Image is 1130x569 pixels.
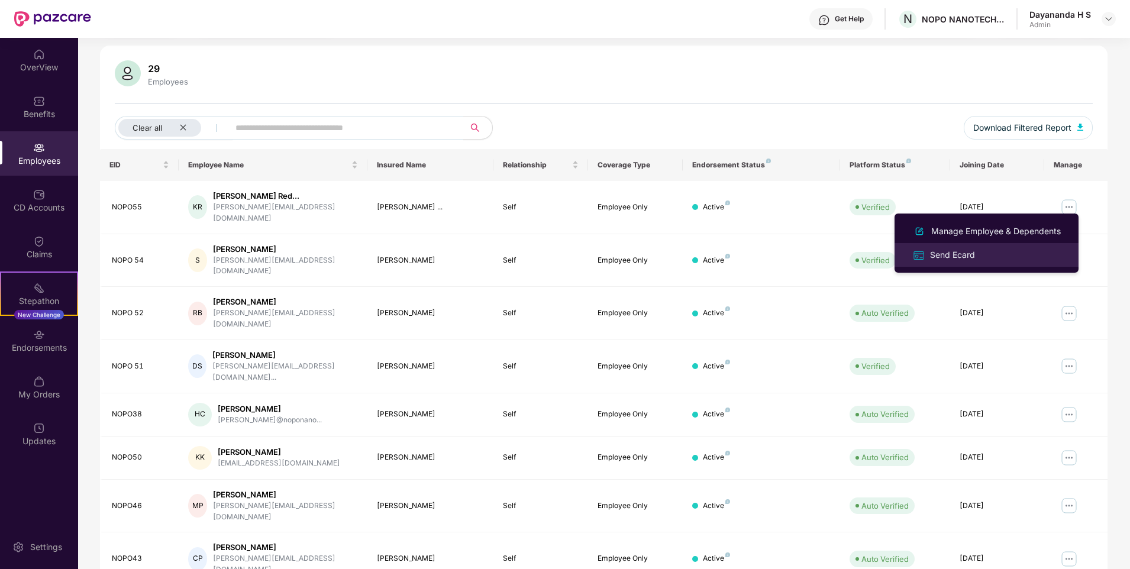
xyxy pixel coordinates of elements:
[703,452,730,463] div: Active
[503,452,579,463] div: Self
[146,77,191,86] div: Employees
[218,458,340,469] div: [EMAIL_ADDRESS][DOMAIN_NAME]
[188,248,207,272] div: S
[179,149,367,181] th: Employee Name
[112,500,169,512] div: NOPO46
[112,452,169,463] div: NOPO50
[703,255,730,266] div: Active
[818,14,830,26] img: svg+xml;base64,PHN2ZyBpZD0iSGVscC0zMngzMiIgeG1sbnM9Imh0dHA6Ly93d3cudzMub3JnLzIwMDAvc3ZnIiB3aWR0aD...
[912,249,925,262] img: svg+xml;base64,PHN2ZyB4bWxucz0iaHR0cDovL3d3dy53My5vcmcvMjAwMC9zdmciIHdpZHRoPSIxNiIgaGVpZ2h0PSIxNi...
[188,446,212,470] div: KK
[960,500,1035,512] div: [DATE]
[377,452,484,463] div: [PERSON_NAME]
[503,255,579,266] div: Self
[960,452,1035,463] div: [DATE]
[861,201,890,213] div: Verified
[960,361,1035,372] div: [DATE]
[912,224,926,238] img: svg+xml;base64,PHN2ZyB4bWxucz0iaHR0cDovL3d3dy53My5vcmcvMjAwMC9zdmciIHhtbG5zOnhsaW5rPSJodHRwOi8vd3...
[1060,357,1079,376] img: manageButton
[725,552,730,557] img: svg+xml;base64,PHN2ZyB4bWxucz0iaHR0cDovL3d3dy53My5vcmcvMjAwMC9zdmciIHdpZHRoPSI4IiBoZWlnaHQ9IjgiIH...
[835,14,864,24] div: Get Help
[1060,496,1079,515] img: manageButton
[960,553,1035,564] div: [DATE]
[725,306,730,311] img: svg+xml;base64,PHN2ZyB4bWxucz0iaHR0cDovL3d3dy53My5vcmcvMjAwMC9zdmciIHdpZHRoPSI4IiBoZWlnaHQ9IjgiIH...
[906,159,911,163] img: svg+xml;base64,PHN2ZyB4bWxucz0iaHR0cDovL3d3dy53My5vcmcvMjAwMC9zdmciIHdpZHRoPSI4IiBoZWlnaHQ9IjgiIH...
[692,160,831,170] div: Endorsement Status
[115,60,141,86] img: svg+xml;base64,PHN2ZyB4bWxucz0iaHR0cDovL3d3dy53My5vcmcvMjAwMC9zdmciIHhtbG5zOnhsaW5rPSJodHRwOi8vd3...
[922,14,1005,25] div: NOPO NANOTECHNOLOGIES INDIA PRIVATE LIMITED
[33,189,45,201] img: svg+xml;base64,PHN2ZyBpZD0iQ0RfQWNjb3VudHMiIGRhdGEtbmFtZT0iQ0QgQWNjb3VudHMiIHhtbG5zPSJodHRwOi8vd3...
[213,542,358,553] div: [PERSON_NAME]
[463,116,493,140] button: search
[33,235,45,247] img: svg+xml;base64,PHN2ZyBpZD0iQ2xhaW0iIHhtbG5zPSJodHRwOi8vd3d3LnczLm9yZy8yMDAwL3N2ZyIgd2lkdGg9IjIwIi...
[703,308,730,319] div: Active
[598,202,673,213] div: Employee Only
[1060,405,1079,424] img: manageButton
[861,500,909,512] div: Auto Verified
[112,308,169,319] div: NOPO 52
[213,190,358,202] div: [PERSON_NAME] Red...
[27,541,66,553] div: Settings
[112,202,169,213] div: NOPO55
[960,202,1035,213] div: [DATE]
[1044,149,1108,181] th: Manage
[503,409,579,420] div: Self
[725,499,730,504] img: svg+xml;base64,PHN2ZyB4bWxucz0iaHR0cDovL3d3dy53My5vcmcvMjAwMC9zdmciIHdpZHRoPSI4IiBoZWlnaHQ9IjgiIH...
[218,415,322,426] div: [PERSON_NAME]@noponano...
[1060,304,1079,323] img: manageButton
[725,451,730,455] img: svg+xml;base64,PHN2ZyB4bWxucz0iaHR0cDovL3d3dy53My5vcmcvMjAwMC9zdmciIHdpZHRoPSI4IiBoZWlnaHQ9IjgiIH...
[463,123,486,132] span: search
[146,63,191,75] div: 29
[503,308,579,319] div: Self
[33,95,45,107] img: svg+xml;base64,PHN2ZyBpZD0iQmVuZWZpdHMiIHhtbG5zPSJodHRwOi8vd3d3LnczLm9yZy8yMDAwL3N2ZyIgd2lkdGg9Ij...
[188,494,207,518] div: MP
[703,553,730,564] div: Active
[377,500,484,512] div: [PERSON_NAME]
[598,308,673,319] div: Employee Only
[377,202,484,213] div: [PERSON_NAME] ...
[14,310,64,319] div: New Challenge
[503,202,579,213] div: Self
[1104,14,1113,24] img: svg+xml;base64,PHN2ZyBpZD0iRHJvcGRvd24tMzJ4MzIiIHhtbG5zPSJodHRwOi8vd3d3LnczLm9yZy8yMDAwL3N2ZyIgd2...
[1029,20,1091,30] div: Admin
[33,376,45,387] img: svg+xml;base64,PHN2ZyBpZD0iTXlfT3JkZXJzIiBkYXRhLW5hbWU9Ik15IE9yZGVycyIgeG1sbnM9Imh0dHA6Ly93d3cudz...
[33,422,45,434] img: svg+xml;base64,PHN2ZyBpZD0iVXBkYXRlZCIgeG1sbnM9Imh0dHA6Ly93d3cudzMub3JnLzIwMDAvc3ZnIiB3aWR0aD0iMj...
[1077,124,1083,131] img: svg+xml;base64,PHN2ZyB4bWxucz0iaHR0cDovL3d3dy53My5vcmcvMjAwMC9zdmciIHhtbG5zOnhsaW5rPSJodHRwOi8vd3...
[964,116,1093,140] button: Download Filtered Report
[212,350,358,361] div: [PERSON_NAME]
[213,255,358,277] div: [PERSON_NAME][EMAIL_ADDRESS][DOMAIN_NAME]
[213,244,358,255] div: [PERSON_NAME]
[903,12,912,26] span: N
[725,201,730,205] img: svg+xml;base64,PHN2ZyB4bWxucz0iaHR0cDovL3d3dy53My5vcmcvMjAwMC9zdmciIHdpZHRoPSI4IiBoZWlnaHQ9IjgiIH...
[188,354,206,378] div: DS
[367,149,493,181] th: Insured Name
[503,160,570,170] span: Relationship
[703,202,730,213] div: Active
[850,160,941,170] div: Platform Status
[115,116,233,140] button: Clear allclose
[179,124,187,131] span: close
[588,149,683,181] th: Coverage Type
[861,451,909,463] div: Auto Verified
[703,361,730,372] div: Active
[703,500,730,512] div: Active
[377,409,484,420] div: [PERSON_NAME]
[598,500,673,512] div: Employee Only
[188,302,207,325] div: RB
[133,123,162,132] span: Clear all
[960,409,1035,420] div: [DATE]
[377,255,484,266] div: [PERSON_NAME]
[377,553,484,564] div: [PERSON_NAME]
[218,403,322,415] div: [PERSON_NAME]
[503,553,579,564] div: Self
[377,308,484,319] div: [PERSON_NAME]
[725,408,730,412] img: svg+xml;base64,PHN2ZyB4bWxucz0iaHR0cDovL3d3dy53My5vcmcvMjAwMC9zdmciIHdpZHRoPSI4IiBoZWlnaHQ9IjgiIH...
[1060,198,1079,216] img: manageButton
[960,308,1035,319] div: [DATE]
[188,195,207,219] div: KR
[14,11,91,27] img: New Pazcare Logo
[213,489,358,500] div: [PERSON_NAME]
[213,296,358,308] div: [PERSON_NAME]
[598,361,673,372] div: Employee Only
[861,408,909,420] div: Auto Verified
